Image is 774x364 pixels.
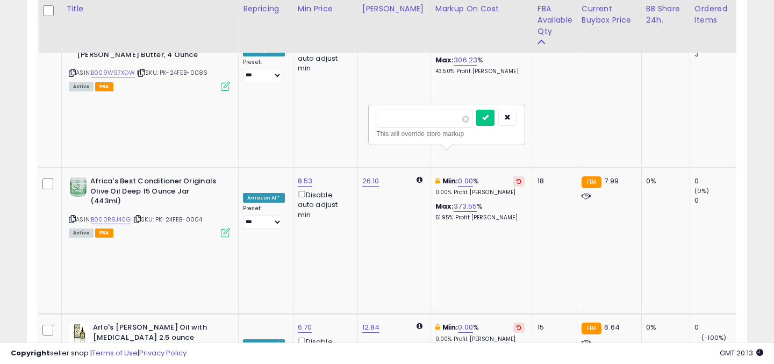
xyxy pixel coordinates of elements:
p: 0.00% Profit [PERSON_NAME] [435,189,525,196]
div: BB Share 24h. [646,3,685,26]
b: Africa's Best Conditioner Originals Olive Oil Deep 15 Ounce Jar (443ml) [90,176,221,209]
div: Ordered Items [694,3,734,26]
div: % [435,202,525,222]
span: 6.64 [604,322,620,332]
div: 18 [537,176,569,186]
div: [PERSON_NAME] [362,3,426,15]
div: Current Buybox Price [582,3,637,26]
p: 51.95% Profit [PERSON_NAME] [435,214,525,222]
div: This will override store markup [377,129,517,139]
b: Max: [435,55,454,65]
small: (0%) [694,187,709,195]
strong: Copyright [11,348,50,358]
a: 26.10 [362,176,379,187]
div: 0% [646,176,682,186]
div: 3 [694,49,738,59]
small: FBA [582,176,601,188]
div: Preset: [243,59,285,83]
span: All listings currently available for purchase on Amazon [69,229,94,238]
b: Min: [442,176,458,186]
div: Repricing [243,3,289,15]
div: Disable auto adjust min [298,42,349,74]
a: B009W97XDW [91,68,135,77]
div: 0 [694,196,738,205]
a: 306.23 [454,55,477,66]
div: Markup on Cost [435,3,528,15]
a: 8.53 [298,176,313,187]
div: 0 [694,176,738,186]
a: 373.55 [454,201,477,212]
b: Max: [435,201,454,211]
div: Preset: [243,205,285,229]
div: % [435,176,525,196]
img: 41acV0nWJ6L._SL40_.jpg [69,176,88,198]
div: 0 [694,323,738,332]
div: Amazon AI * [243,193,285,203]
span: All listings currently available for purchase on Amazon [69,82,94,91]
img: 51Y8qLP8olL._SL40_.jpg [69,323,90,344]
div: ASIN: [69,30,230,90]
a: 6.70 [298,322,312,333]
div: Disable auto adjust min [298,189,349,220]
span: | SKU: PK-24FEB-0086 [137,68,207,77]
span: FBA [95,229,113,238]
p: 43.50% Profit [PERSON_NAME] [435,68,525,75]
div: Title [66,3,234,15]
span: | SKU: PK-24FEB-0004 [132,215,202,224]
a: 12.84 [362,322,380,333]
a: B000R9J40G [91,215,131,224]
small: FBA [582,323,601,334]
span: 7.99 [604,176,619,186]
a: Privacy Policy [139,348,187,358]
div: 15 [537,323,569,332]
b: Min: [442,322,458,332]
a: 0.00 [458,176,473,187]
div: ASIN: [69,176,230,236]
div: 0% [646,323,682,332]
a: Terms of Use [92,348,138,358]
div: Min Price [298,3,353,15]
span: FBA [95,82,113,91]
div: seller snap | | [11,348,187,359]
div: % [435,323,525,342]
b: Arlo's [PERSON_NAME] Oil with [MEDICAL_DATA] 2.5 ounce [93,323,224,345]
span: 2025-08-15 20:13 GMT [720,348,763,358]
div: FBA Available Qty [537,3,572,37]
a: 0.00 [458,322,473,333]
div: % [435,55,525,75]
